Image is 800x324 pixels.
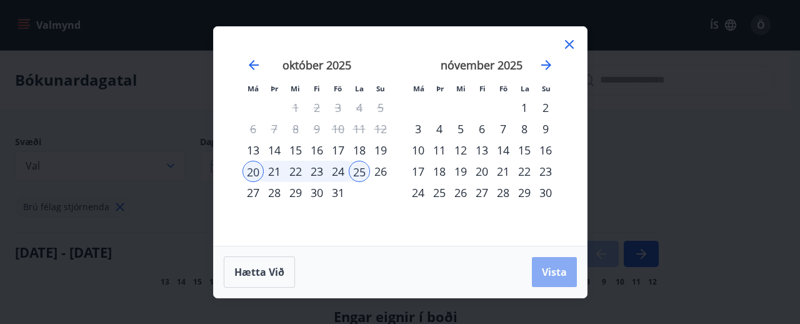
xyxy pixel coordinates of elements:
[370,161,391,182] div: 26
[246,58,261,73] div: Move backward to switch to the previous month.
[429,139,450,161] td: Choose þriðjudagur, 11. nóvember 2025 as your check-in date. It’s available.
[349,161,370,182] td: Selected as end date. laugardagur, 25. október 2025
[429,182,450,203] div: 25
[306,97,327,118] td: Not available. fimmtudagur, 2. október 2025
[306,118,327,139] td: Not available. fimmtudagur, 9. október 2025
[492,161,514,182] div: 21
[407,139,429,161] td: Choose mánudagur, 10. nóvember 2025 as your check-in date. It’s available.
[429,161,450,182] td: Choose þriðjudagur, 18. nóvember 2025 as your check-in date. It’s available.
[407,182,429,203] div: 24
[370,139,391,161] div: 19
[282,58,351,73] strong: október 2025
[514,118,535,139] td: Choose laugardagur, 8. nóvember 2025 as your check-in date. It’s available.
[499,84,507,93] small: Fö
[306,161,327,182] div: 23
[355,84,364,93] small: La
[242,118,264,139] td: Not available. mánudagur, 6. október 2025
[407,118,429,139] div: 3
[349,139,370,161] td: Choose laugardagur, 18. október 2025 as your check-in date. It’s available.
[264,139,285,161] td: Choose þriðjudagur, 14. október 2025 as your check-in date. It’s available.
[327,161,349,182] div: 24
[492,182,514,203] div: 28
[349,118,370,139] td: Not available. laugardagur, 11. október 2025
[471,161,492,182] td: Choose fimmtudagur, 20. nóvember 2025 as your check-in date. It’s available.
[450,161,471,182] div: 19
[450,118,471,139] div: 5
[492,139,514,161] div: 14
[514,161,535,182] div: 22
[285,139,306,161] td: Choose miðvikudagur, 15. október 2025 as your check-in date. It’s available.
[242,161,264,182] div: 20
[471,182,492,203] td: Choose fimmtudagur, 27. nóvember 2025 as your check-in date. It’s available.
[285,161,306,182] td: Selected. miðvikudagur, 22. október 2025
[492,139,514,161] td: Choose föstudagur, 14. nóvember 2025 as your check-in date. It’s available.
[535,97,556,118] td: Choose sunnudagur, 2. nóvember 2025 as your check-in date. It’s available.
[285,139,306,161] div: 15
[542,84,551,93] small: Su
[535,161,556,182] td: Choose sunnudagur, 23. nóvember 2025 as your check-in date. It’s available.
[542,265,567,279] span: Vista
[429,182,450,203] td: Choose þriðjudagur, 25. nóvember 2025 as your check-in date. It’s available.
[413,84,424,93] small: Má
[264,139,285,161] div: 14
[407,139,429,161] div: 10
[535,161,556,182] div: 23
[514,97,535,118] div: 1
[471,118,492,139] td: Choose fimmtudagur, 6. nóvember 2025 as your check-in date. It’s available.
[306,139,327,161] td: Choose fimmtudagur, 16. október 2025 as your check-in date. It’s available.
[306,161,327,182] td: Selected. fimmtudagur, 23. október 2025
[471,139,492,161] div: 13
[492,118,514,139] td: Choose föstudagur, 7. nóvember 2025 as your check-in date. It’s available.
[264,161,285,182] td: Selected. þriðjudagur, 21. október 2025
[271,84,278,93] small: Þr
[429,161,450,182] div: 18
[535,182,556,203] td: Choose sunnudagur, 30. nóvember 2025 as your check-in date. It’s available.
[429,118,450,139] div: 4
[456,84,466,93] small: Mi
[514,139,535,161] td: Choose laugardagur, 15. nóvember 2025 as your check-in date. It’s available.
[229,42,572,231] div: Calendar
[349,97,370,118] td: Not available. laugardagur, 4. október 2025
[285,97,306,118] td: Not available. miðvikudagur, 1. október 2025
[492,118,514,139] div: 7
[535,97,556,118] div: 2
[376,84,385,93] small: Su
[429,118,450,139] td: Choose þriðjudagur, 4. nóvember 2025 as your check-in date. It’s available.
[327,118,349,139] td: Not available. föstudagur, 10. október 2025
[532,257,577,287] button: Vista
[242,182,264,203] div: 27
[327,97,349,118] td: Not available. föstudagur, 3. október 2025
[349,139,370,161] div: 18
[242,139,264,161] td: Choose mánudagur, 13. október 2025 as your check-in date. It’s available.
[370,139,391,161] td: Choose sunnudagur, 19. október 2025 as your check-in date. It’s available.
[349,161,370,182] div: 25
[407,161,429,182] td: Choose mánudagur, 17. nóvember 2025 as your check-in date. It’s available.
[314,84,320,93] small: Fi
[479,84,486,93] small: Fi
[224,256,295,288] button: Hætta við
[514,97,535,118] td: Choose laugardagur, 1. nóvember 2025 as your check-in date. It’s available.
[450,182,471,203] div: 26
[492,182,514,203] td: Choose föstudagur, 28. nóvember 2025 as your check-in date. It’s available.
[247,84,259,93] small: Má
[407,182,429,203] td: Choose mánudagur, 24. nóvember 2025 as your check-in date. It’s available.
[306,182,327,203] td: Choose fimmtudagur, 30. október 2025 as your check-in date. It’s available.
[450,161,471,182] td: Choose miðvikudagur, 19. nóvember 2025 as your check-in date. It’s available.
[327,139,349,161] div: 17
[514,161,535,182] td: Choose laugardagur, 22. nóvember 2025 as your check-in date. It’s available.
[535,182,556,203] div: 30
[535,139,556,161] td: Choose sunnudagur, 16. nóvember 2025 as your check-in date. It’s available.
[535,139,556,161] div: 16
[450,139,471,161] div: 12
[370,161,391,182] td: Choose sunnudagur, 26. október 2025 as your check-in date. It’s available.
[471,118,492,139] div: 6
[264,182,285,203] td: Choose þriðjudagur, 28. október 2025 as your check-in date. It’s available.
[535,118,556,139] div: 9
[285,161,306,182] div: 22
[264,161,285,182] div: 21
[471,161,492,182] div: 20
[450,139,471,161] td: Choose miðvikudagur, 12. nóvember 2025 as your check-in date. It’s available.
[242,161,264,182] td: Selected as start date. mánudagur, 20. október 2025
[521,84,529,93] small: La
[429,139,450,161] div: 11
